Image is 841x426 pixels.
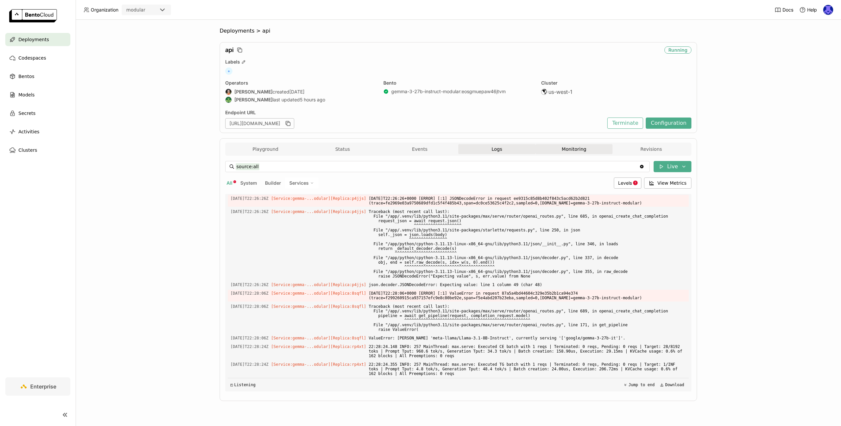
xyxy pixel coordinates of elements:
[5,125,70,138] a: Activities
[18,54,46,62] span: Codespaces
[271,291,331,296] span: [Service:gemma-...odular]
[18,146,37,154] span: Clusters
[262,28,270,34] span: api
[330,291,366,296] span: [Replica:8sqfl]
[782,7,793,13] span: Docs
[658,381,686,389] button: Download
[225,59,691,65] div: Labels
[146,7,147,13] input: Selected modular.
[227,144,304,154] button: Playground
[391,89,506,94] a: gemma-3-27b-instruct-modular:eosgmuepaw46jtvm
[230,361,269,368] span: 2025-09-15T22:28:24.355Z
[807,7,817,13] span: Help
[5,377,70,396] a: Enterprise
[330,304,366,309] span: [Replica:8sqfl]
[254,28,262,34] span: >
[225,80,375,86] div: Operators
[664,46,691,54] div: Running
[369,195,686,207] span: [DATE]T22:26:26+0000 [ERROR] [:1] JSONDecodeError in request ee9315c85d8b402f843c5acd62b2d821 (tr...
[369,303,686,333] span: Traceback (most recent call last): File "/app/.venv/lib/python3.11/site-packages/max/serve/router...
[289,89,304,95] span: [DATE]
[799,7,817,13] div: Help
[91,7,118,13] span: Organization
[230,281,269,288] span: 2025-09-15T22:26:26.884Z
[225,96,375,103] div: last updated
[230,290,269,297] span: 2025-09-15T22:28:06.674Z
[330,362,366,367] span: [Replica:rp4xt]
[240,180,257,186] span: System
[230,195,269,202] span: 2025-09-15T22:26:26.883Z
[369,343,686,359] span: 22:28:24.148 INFO: 257 MainThread: max.serve: Executed CE batch with 1 reqs | Terminated: 0 reqs,...
[226,97,231,103] img: Kevin Bi
[369,361,686,377] span: 22:28:24.355 INFO: 257 MainThread: max.serve: Executed TG batch with 1 reqs | Terminated: 0 reqs,...
[30,383,56,390] span: Enterprise
[613,144,690,154] button: Revisions
[126,7,145,13] div: modular
[271,362,331,367] span: [Service:gemma-...odular]
[220,28,254,34] span: Deployments
[9,9,57,22] img: logo
[264,179,282,187] button: Builder
[225,67,232,75] span: +
[541,80,691,86] div: Cluster
[621,381,657,389] button: Jump to end
[369,208,686,280] span: Traceback (most recent call last): File "/app/.venv/lib/python3.11/site-packages/max/serve/router...
[289,180,309,186] span: Services
[226,89,231,95] img: Sean Sheng
[646,118,691,129] button: Configuration
[236,161,639,172] input: Search
[220,28,697,34] nav: Breadcrumbs navigation
[548,89,572,95] span: us-west-1
[271,282,331,287] span: [Service:gemma-...odular]
[536,144,613,154] button: Monitoring
[381,144,458,154] button: Events
[234,97,273,103] strong: [PERSON_NAME]
[271,344,331,349] span: [Service:gemma-...odular]
[618,180,632,186] span: Levels
[271,304,331,309] span: [Service:gemma-...odular]
[639,164,644,169] svg: Clear value
[265,180,281,186] span: Builder
[18,72,34,80] span: Bentos
[234,89,273,95] strong: [PERSON_NAME]
[227,180,232,186] span: All
[330,196,366,201] span: [Replica:p4jjs]
[369,290,686,302] span: [DATE]T22:28:06+0000 [ERROR] [:1] ValueError in request 87a5a4bd44604c329e35b2b1ca94e374 (trace=f...
[225,110,604,116] div: Endpoint URL
[285,177,318,189] div: Services
[225,46,234,54] span: api
[5,88,70,101] a: Models
[5,107,70,120] a: Secrets
[230,334,269,342] span: 2025-09-15T22:28:06.674Z
[225,179,234,187] button: All
[225,118,294,129] div: [URL][DOMAIN_NAME]
[607,118,643,129] button: Terminate
[271,209,331,214] span: [Service:gemma-...odular]
[5,70,70,83] a: Bentos
[658,180,687,186] span: View Metrics
[654,161,691,172] button: Live
[230,343,269,350] span: 2025-09-15T22:28:24.149Z
[18,36,49,43] span: Deployments
[5,144,70,157] a: Clusters
[775,7,793,13] a: Docs
[823,5,833,15] img: Newton Jain
[225,89,375,95] div: created
[644,177,692,189] button: View Metrics
[18,91,35,99] span: Models
[304,144,381,154] button: Status
[230,208,269,215] span: 2025-09-15T22:26:26.883Z
[369,281,686,288] span: json.decoder.JSONDecodeError: Expecting value: line 1 column 49 (char 48)
[369,334,686,342] span: ValueError: [PERSON_NAME] 'meta-llama/Llama-3.1-8B-Instruct', currently serving '['google/gemma-3...
[18,109,36,117] span: Secrets
[230,383,233,387] span: ◰
[492,146,502,152] span: Logs
[271,336,331,340] span: [Service:gemma-...odular]
[300,97,325,103] span: 5 hours ago
[330,209,366,214] span: [Replica:p4jjs]
[18,128,39,136] span: Activities
[5,33,70,46] a: Deployments
[330,336,366,340] span: [Replica:8sqfl]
